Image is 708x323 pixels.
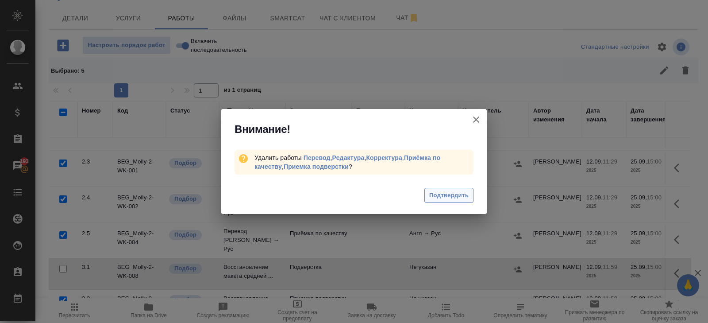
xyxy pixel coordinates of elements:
[254,153,473,171] div: Удалить работы
[429,191,469,201] span: Подтвердить
[304,154,332,161] span: ,
[332,154,366,161] span: ,
[332,154,365,161] a: Редактура
[235,122,290,136] span: Внимание!
[254,154,440,170] a: Приёмка по качеству
[284,163,352,170] span: ?
[366,154,402,161] a: Корректура
[254,154,440,170] span: ,
[284,163,349,170] a: Приемка подверстки
[366,154,404,161] span: ,
[424,188,473,203] button: Подтвердить
[304,154,331,161] a: Перевод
